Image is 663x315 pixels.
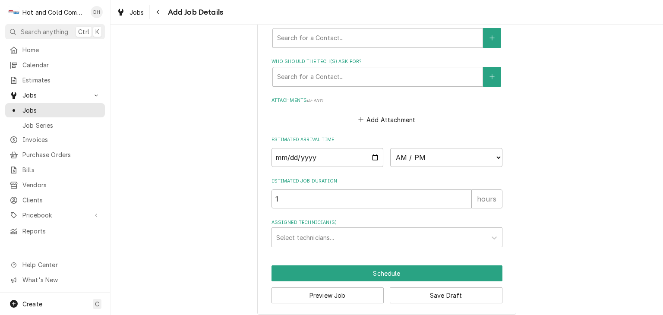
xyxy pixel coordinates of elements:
span: Jobs [22,91,88,100]
span: Purchase Orders [22,150,101,159]
a: Calendar [5,58,105,72]
span: Help Center [22,260,100,269]
div: Daryl Harris's Avatar [91,6,103,18]
a: Reports [5,224,105,238]
span: Ctrl [78,27,89,36]
a: Estimates [5,73,105,87]
input: Date [272,148,384,167]
a: Go to Jobs [5,88,105,102]
span: Jobs [22,106,101,115]
button: Schedule [272,265,502,281]
div: Button Group Row [272,281,502,303]
a: Go to Help Center [5,258,105,272]
div: Hot and Cold Commercial Kitchens, Inc.'s Avatar [8,6,20,18]
a: Jobs [113,5,148,19]
div: DH [91,6,103,18]
a: Go to What's New [5,273,105,287]
span: C [95,299,99,309]
div: Estimated Arrival Time [272,136,502,167]
span: Job Series [22,121,101,130]
a: Invoices [5,132,105,147]
div: H [8,6,20,18]
div: Hot and Cold Commercial Kitchens, Inc. [22,8,86,17]
button: Preview Job [272,287,384,303]
span: ( if any ) [307,98,323,103]
select: Time Select [390,148,502,167]
a: Jobs [5,103,105,117]
span: Create [22,300,42,308]
div: Attachments [272,97,502,126]
span: Reports [22,227,101,236]
svg: Create New Contact [489,74,495,80]
button: Navigate back [152,5,165,19]
div: Button Group Row [272,265,502,281]
span: Invoices [22,135,101,144]
div: hours [471,189,502,208]
span: Calendar [22,60,101,69]
span: Estimates [22,76,101,85]
span: Home [22,45,101,54]
span: What's New [22,275,100,284]
span: Search anything [21,27,68,36]
a: Bills [5,163,105,177]
svg: Create New Contact [489,35,495,41]
a: Go to Pricebook [5,208,105,222]
a: Purchase Orders [5,148,105,162]
label: Attachments [272,97,502,104]
label: Assigned Technician(s) [272,219,502,226]
span: Jobs [129,8,144,17]
div: Who called in this service? [272,19,502,47]
span: Bills [22,165,101,174]
span: Clients [22,195,101,205]
span: Vendors [22,180,101,189]
span: Pricebook [22,211,88,220]
span: K [95,27,99,36]
label: Estimated Arrival Time [272,136,502,143]
button: Create New Contact [483,28,501,48]
label: Estimated Job Duration [272,178,502,185]
button: Search anythingCtrlK [5,24,105,39]
a: Job Series [5,118,105,132]
div: Estimated Job Duration [272,178,502,208]
a: Clients [5,193,105,207]
a: Home [5,43,105,57]
div: Who should the tech(s) ask for? [272,58,502,86]
div: Button Group [272,265,502,303]
button: Create New Contact [483,67,501,87]
span: Add Job Details [165,6,223,18]
label: Who should the tech(s) ask for? [272,58,502,65]
div: Assigned Technician(s) [272,219,502,247]
button: Add Attachment [357,113,417,126]
button: Save Draft [390,287,502,303]
a: Vendors [5,178,105,192]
